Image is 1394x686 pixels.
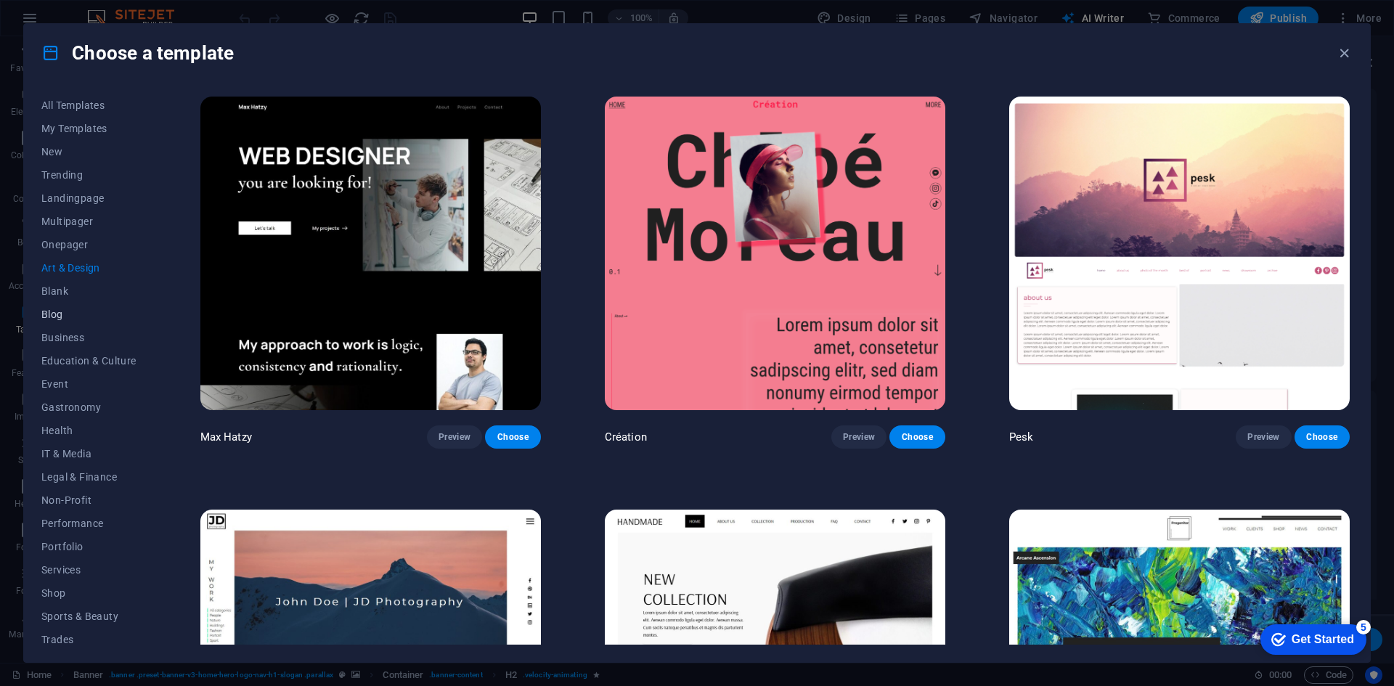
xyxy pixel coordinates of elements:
span: Sports & Beauty [41,611,136,622]
img: Création [605,97,945,410]
img: Pesk [1009,97,1350,410]
button: Sports & Beauty [41,605,136,628]
button: Trades [41,628,136,651]
button: New [41,140,136,163]
button: Blog [41,303,136,326]
span: My Templates [41,123,136,134]
button: Performance [41,512,136,535]
button: Art & Design [41,256,136,279]
button: Choose [485,425,540,449]
span: Blank [41,285,136,297]
button: Preview [1236,425,1291,449]
button: Preview [427,425,482,449]
span: Business [41,332,136,343]
button: Shop [41,581,136,605]
span: New [41,146,136,158]
img: Max Hatzy [200,97,541,410]
span: Portfolio [41,541,136,552]
span: Services [41,564,136,576]
button: Choose [889,425,945,449]
span: Choose [901,431,933,443]
button: Portfolio [41,535,136,558]
span: Blog [41,309,136,320]
div: Get Started 5 items remaining, 0% complete [12,7,118,38]
span: Choose [1306,431,1338,443]
div: 5 [107,3,122,17]
span: Non-Profit [41,494,136,506]
span: Trades [41,634,136,645]
button: IT & Media [41,442,136,465]
span: Trending [41,169,136,181]
span: Legal & Finance [41,471,136,483]
button: Non-Profit [41,489,136,512]
button: Blank [41,279,136,303]
button: Legal & Finance [41,465,136,489]
button: Multipager [41,210,136,233]
span: Choose [497,431,529,443]
p: Pesk [1009,430,1034,444]
p: Max Hatzy [200,430,252,444]
div: Get Started [43,16,105,29]
button: Onepager [41,233,136,256]
button: Business [41,326,136,349]
span: Onepager [41,239,136,250]
span: Preview [843,431,875,443]
span: Performance [41,518,136,529]
span: Event [41,378,136,390]
button: Choose [1295,425,1350,449]
button: Gastronomy [41,396,136,419]
span: Shop [41,587,136,599]
span: Gastronomy [41,401,136,413]
button: My Templates [41,117,136,140]
span: Health [41,425,136,436]
span: Education & Culture [41,355,136,367]
span: Preview [439,431,470,443]
button: All Templates [41,94,136,117]
span: IT & Media [41,448,136,460]
span: Landingpage [41,192,136,204]
button: Trending [41,163,136,187]
button: Landingpage [41,187,136,210]
p: Création [605,430,647,444]
span: Preview [1247,431,1279,443]
span: Multipager [41,216,136,227]
h4: Choose a template [41,41,234,65]
button: Health [41,419,136,442]
button: Preview [831,425,886,449]
button: Services [41,558,136,581]
button: Event [41,372,136,396]
span: All Templates [41,99,136,111]
button: Education & Culture [41,349,136,372]
span: Art & Design [41,262,136,274]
